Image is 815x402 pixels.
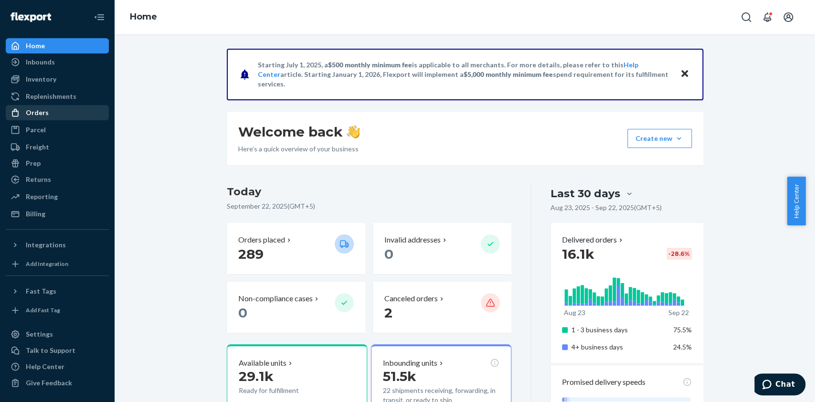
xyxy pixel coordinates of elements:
[678,67,691,81] button: Close
[239,368,274,384] span: 29.1k
[383,358,437,369] p: Inbounding units
[239,358,286,369] p: Available units
[26,329,53,339] div: Settings
[6,375,109,391] button: Give Feedback
[238,305,247,321] span: 0
[6,172,109,187] a: Returns
[384,305,392,321] span: 2
[26,74,56,84] div: Inventory
[26,346,75,355] div: Talk to Support
[373,282,511,333] button: Canceled orders 2
[6,343,109,358] button: Talk to Support
[258,60,671,89] p: Starting July 1, 2025, a is applicable to all merchants. For more details, please refer to this a...
[6,237,109,253] button: Integrations
[787,177,805,225] button: Help Center
[90,8,109,27] button: Close Navigation
[238,293,313,304] p: Non-compliance cases
[6,189,109,204] a: Reporting
[6,284,109,299] button: Fast Tags
[6,256,109,272] a: Add Integration
[26,306,60,314] div: Add Fast Tag
[737,8,756,27] button: Open Search Box
[26,57,55,67] div: Inbounds
[26,175,51,184] div: Returns
[227,282,365,333] button: Non-compliance cases 0
[26,362,64,371] div: Help Center
[26,378,72,388] div: Give Feedback
[238,123,360,140] h1: Welcome back
[227,201,512,211] p: September 22, 2025 ( GMT+5 )
[384,293,438,304] p: Canceled orders
[26,108,49,117] div: Orders
[384,234,441,245] p: Invalid addresses
[673,326,692,334] span: 75.5%
[238,144,360,154] p: Here’s a quick overview of your business
[6,54,109,70] a: Inbounds
[6,139,109,155] a: Freight
[550,186,620,201] div: Last 30 days
[373,223,511,274] button: Invalid addresses 0
[464,70,553,78] span: $5,000 monthly minimum fee
[238,246,264,262] span: 289
[26,142,49,152] div: Freight
[673,343,692,351] span: 24.5%
[26,92,76,101] div: Replenishments
[26,240,66,250] div: Integrations
[26,260,68,268] div: Add Integration
[562,246,594,262] span: 16.1k
[758,8,777,27] button: Open notifications
[26,125,46,135] div: Parcel
[227,184,512,200] h3: Today
[562,377,646,388] p: Promised delivery speeds
[562,234,624,245] button: Delivered orders
[6,156,109,171] a: Prep
[122,3,165,31] ol: breadcrumbs
[227,223,365,274] button: Orders placed 289
[6,206,109,222] a: Billing
[26,159,41,168] div: Prep
[754,373,805,397] iframe: Opens a widget where you can chat to one of our agents
[6,72,109,87] a: Inventory
[564,308,585,317] p: Aug 23
[6,38,109,53] a: Home
[6,359,109,374] a: Help Center
[328,61,412,69] span: $500 monthly minimum fee
[668,308,689,317] p: Sep 22
[347,125,360,138] img: hand-wave emoji
[550,203,662,212] p: Aug 23, 2025 - Sep 22, 2025 ( GMT+5 )
[26,209,45,219] div: Billing
[26,286,56,296] div: Fast Tags
[26,41,45,51] div: Home
[6,89,109,104] a: Replenishments
[239,386,327,395] p: Ready for fulfillment
[384,246,393,262] span: 0
[572,342,666,352] p: 4+ business days
[383,368,416,384] span: 51.5k
[6,105,109,120] a: Orders
[130,11,157,22] a: Home
[779,8,798,27] button: Open account menu
[6,122,109,138] a: Parcel
[572,325,666,335] p: 1 - 3 business days
[238,234,285,245] p: Orders placed
[667,248,692,260] div: -28.6 %
[627,129,692,148] button: Create new
[26,192,58,201] div: Reporting
[6,327,109,342] a: Settings
[11,12,51,22] img: Flexport logo
[6,303,109,318] a: Add Fast Tag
